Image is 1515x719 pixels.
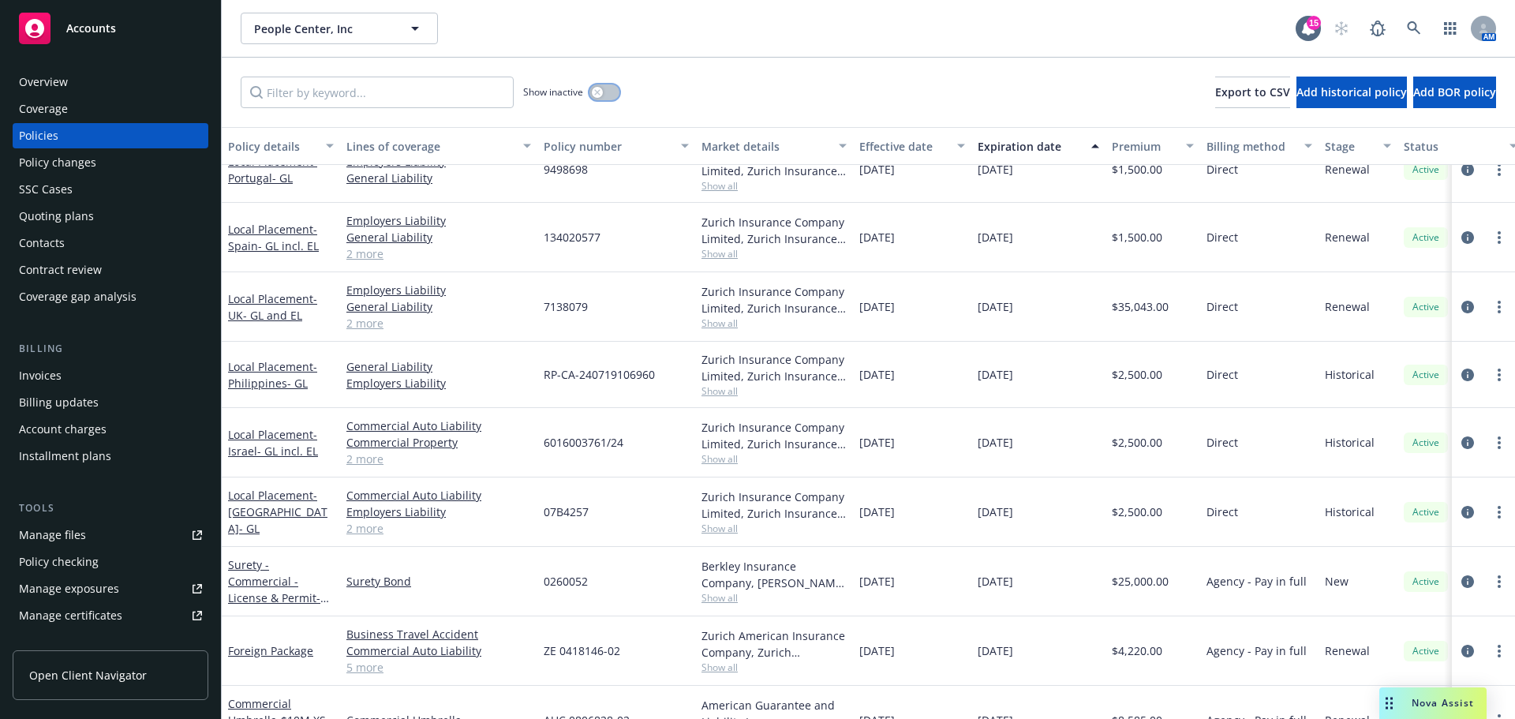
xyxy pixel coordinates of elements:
[544,229,600,245] span: 134020577
[1206,161,1238,178] span: Direct
[346,434,531,451] a: Commercial Property
[1215,84,1290,99] span: Export to CSV
[19,257,102,283] div: Contract review
[346,573,531,590] a: Surety Bond
[1325,434,1375,451] span: Historical
[1112,366,1162,383] span: $2,500.00
[19,230,65,256] div: Contacts
[228,138,316,155] div: Policy details
[1112,161,1162,178] span: $1,500.00
[13,417,208,442] a: Account charges
[13,522,208,548] a: Manage files
[1325,366,1375,383] span: Historical
[228,359,317,391] span: - Philippines- GL
[228,359,317,391] a: Local Placement
[19,204,94,229] div: Quoting plans
[346,212,531,229] a: Employers Liability
[19,390,99,415] div: Billing updates
[346,170,531,186] a: General Liability
[1458,298,1477,316] a: circleInformation
[544,161,588,178] span: 9498698
[544,366,655,383] span: RP-CA-240719106960
[13,257,208,283] a: Contract review
[13,549,208,575] a: Policy checking
[222,127,340,165] button: Policy details
[1206,298,1238,315] span: Direct
[228,488,327,536] a: Local Placement
[346,487,531,504] a: Commercial Auto Liability
[346,659,531,676] a: 5 more
[1296,77,1407,108] button: Add historical policy
[701,283,847,316] div: Zurich Insurance Company Limited, Zurich Insurance Group, Towergate Insurance Brokers
[13,500,208,516] div: Tools
[346,375,531,391] a: Employers Liability
[1490,228,1509,247] a: more
[701,558,847,591] div: Berkley Insurance Company, [PERSON_NAME] Corporation
[254,21,391,37] span: People Center, Inc
[13,630,208,655] a: Manage claims
[1458,160,1477,179] a: circleInformation
[701,351,847,384] div: Zurich Insurance Company Limited, Zurich Insurance Group, Zurich Insurance Group (International),...
[13,390,208,415] a: Billing updates
[1206,573,1307,590] span: Agency - Pay in full
[228,427,318,459] a: Local Placement
[701,661,847,674] span: Show all
[1112,298,1169,315] span: $35,043.00
[1319,127,1397,165] button: Stage
[1490,503,1509,522] a: more
[978,573,1013,590] span: [DATE]
[1112,573,1169,590] span: $25,000.00
[1490,572,1509,591] a: more
[1490,298,1509,316] a: more
[19,150,96,175] div: Policy changes
[346,504,531,520] a: Employers Liability
[859,161,895,178] span: [DATE]
[1458,365,1477,384] a: circleInformation
[1206,434,1238,451] span: Direct
[346,245,531,262] a: 2 more
[13,6,208,51] a: Accounts
[13,341,208,357] div: Billing
[1458,642,1477,661] a: circleInformation
[859,298,895,315] span: [DATE]
[346,315,531,331] a: 2 more
[346,138,514,155] div: Lines of coverage
[544,298,588,315] span: 7138079
[228,222,319,253] a: Local Placement
[1412,696,1474,710] span: Nova Assist
[346,229,531,245] a: General Liability
[1325,161,1370,178] span: Renewal
[13,96,208,122] a: Coverage
[859,138,948,155] div: Effective date
[544,642,620,659] span: ZE 0418146-02
[978,161,1013,178] span: [DATE]
[228,291,317,323] a: Local Placement
[19,417,107,442] div: Account charges
[241,13,438,44] button: People Center, Inc
[340,127,537,165] button: Lines of coverage
[1206,504,1238,520] span: Direct
[1112,434,1162,451] span: $2,500.00
[1325,642,1370,659] span: Renewal
[13,363,208,388] a: Invoices
[1325,229,1370,245] span: Renewal
[701,384,847,398] span: Show all
[13,284,208,309] a: Coverage gap analysis
[1404,138,1500,155] div: Status
[1206,366,1238,383] span: Direct
[346,282,531,298] a: Employers Liability
[859,366,895,383] span: [DATE]
[695,127,853,165] button: Market details
[228,643,313,658] a: Foreign Package
[701,489,847,522] div: Zurich Insurance Company Limited, Zurich Insurance Group, Zurich Insurance Group (International)
[1326,13,1357,44] a: Start snowing
[1490,160,1509,179] a: more
[544,573,588,590] span: 0260052
[1458,433,1477,452] a: circleInformation
[13,603,208,628] a: Manage certificates
[228,427,318,459] span: - Israel- GL incl. EL
[346,418,531,434] a: Commercial Auto Liability
[13,576,208,601] span: Manage exposures
[859,504,895,520] span: [DATE]
[346,358,531,375] a: General Liability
